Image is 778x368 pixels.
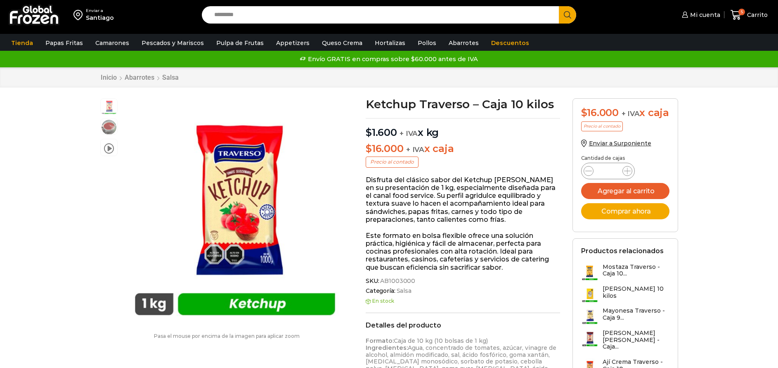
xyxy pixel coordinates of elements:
a: Hortalizas [371,35,409,51]
div: Enviar a [86,8,114,14]
a: 5 Carrito [728,5,770,25]
span: $ [366,126,372,138]
span: 5 [738,9,745,15]
a: Abarrotes [445,35,483,51]
nav: Breadcrumb [100,74,179,81]
bdi: 16.000 [366,142,403,154]
span: + IVA [400,129,418,138]
input: Product quantity [600,165,616,177]
p: Pasa el mouse por encima de la imagen para aplicar zoom [100,333,354,339]
p: x kg [366,118,560,139]
button: Agregar al carrito [581,183,669,199]
a: Abarrotes [124,74,155,81]
p: Precio al contado [366,157,419,167]
a: Camarones [91,35,133,51]
button: Search button [559,6,576,24]
a: Tienda [7,35,37,51]
p: Precio al contado [581,121,623,131]
h1: Ketchup Traverso – Caja 10 kilos [366,98,560,110]
span: SKU: [366,278,560,285]
span: Mi cuenta [688,11,720,19]
a: [PERSON_NAME] [PERSON_NAME] - Caja... [581,330,669,354]
img: ketchup traverso [122,98,348,325]
a: Salsa [162,74,179,81]
bdi: 1.600 [366,126,397,138]
a: Mi cuenta [680,7,720,23]
span: ketchup [101,119,117,135]
span: + IVA [622,109,640,118]
span: Carrito [745,11,768,19]
a: Pollos [414,35,440,51]
strong: Formato: [366,337,394,344]
p: En stock [366,298,560,304]
img: address-field-icon.svg [73,8,86,22]
strong: Ingredientes: [366,344,408,351]
a: Inicio [100,74,117,81]
a: [PERSON_NAME] 10 kilos [581,285,669,303]
div: Santiago [86,14,114,22]
h2: Detalles del producto [366,321,560,329]
a: Salsa [395,287,411,294]
p: Disfruta del clásico sabor del Ketchup [PERSON_NAME] en su presentación de 1 kg, especialmente di... [366,176,560,223]
a: Pescados y Mariscos [137,35,208,51]
p: Cantidad de cajas [581,155,669,161]
p: Este formato en bolsa flexible ofrece una solución práctica, higiénica y fácil de almacenar, perf... [366,232,560,271]
span: + IVA [406,145,424,154]
span: AB1003000 [379,278,415,285]
div: x caja [581,107,669,119]
span: $ [581,107,587,119]
a: Mostaza Traverso - Caja 10... [581,264,669,281]
a: Enviar a Surponiente [581,140,651,147]
a: Queso Crema [318,35,367,51]
h3: [PERSON_NAME] 10 kilos [603,285,669,299]
a: Appetizers [272,35,314,51]
bdi: 16.000 [581,107,619,119]
a: Descuentos [487,35,533,51]
h3: Mostaza Traverso - Caja 10... [603,264,669,278]
h2: Productos relacionados [581,247,664,255]
h3: Mayonesa Traverso - Caja 9... [603,307,669,321]
span: ketchup traverso [101,99,117,115]
span: Categoría: [366,287,560,294]
h3: [PERSON_NAME] [PERSON_NAME] - Caja... [603,330,669,350]
div: 1 / 3 [122,98,348,325]
span: $ [366,142,372,154]
a: Pulpa de Frutas [212,35,268,51]
a: Papas Fritas [41,35,87,51]
button: Comprar ahora [581,203,669,219]
p: x caja [366,143,560,155]
a: Mayonesa Traverso - Caja 9... [581,307,669,325]
span: Enviar a Surponiente [589,140,651,147]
